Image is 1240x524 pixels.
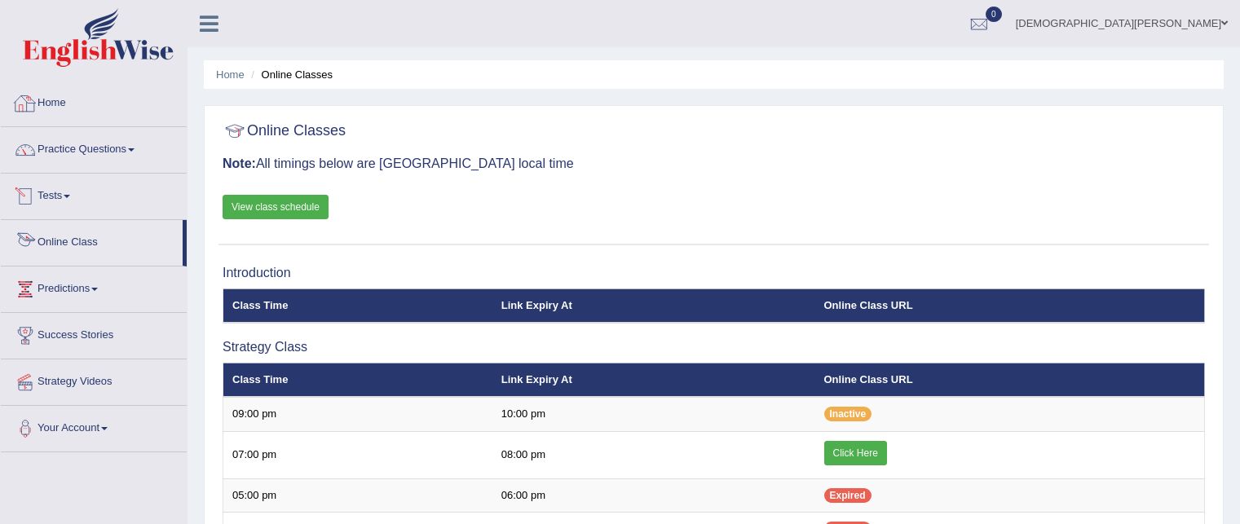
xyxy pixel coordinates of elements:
td: 09:00 pm [223,397,492,431]
td: 07:00 pm [223,431,492,478]
a: Practice Questions [1,127,187,168]
b: Note: [223,156,256,170]
h2: Online Classes [223,119,346,143]
a: Predictions [1,266,187,307]
a: Success Stories [1,313,187,354]
a: Home [216,68,245,81]
span: Expired [824,488,872,503]
a: Strategy Videos [1,359,187,400]
th: Online Class URL [815,363,1205,397]
a: Click Here [824,441,887,465]
a: Home [1,81,187,121]
h3: Introduction [223,266,1205,280]
th: Link Expiry At [492,288,815,323]
td: 10:00 pm [492,397,815,431]
span: 0 [986,7,1002,22]
td: 05:00 pm [223,478,492,513]
h3: All timings below are [GEOGRAPHIC_DATA] local time [223,156,1205,171]
a: Online Class [1,220,183,261]
td: 08:00 pm [492,431,815,478]
th: Link Expiry At [492,363,815,397]
th: Class Time [223,363,492,397]
span: Inactive [824,407,872,421]
h3: Strategy Class [223,340,1205,354]
td: 06:00 pm [492,478,815,513]
a: Your Account [1,406,187,447]
th: Online Class URL [815,288,1205,323]
a: View class schedule [223,195,329,219]
a: Tests [1,174,187,214]
li: Online Classes [247,67,333,82]
th: Class Time [223,288,492,323]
